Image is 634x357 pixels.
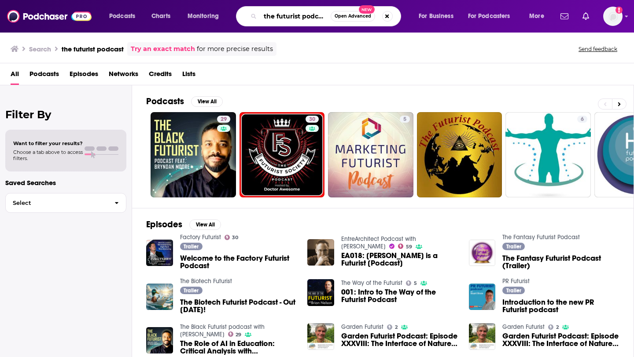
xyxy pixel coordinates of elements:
img: Podchaser - Follow, Share and Rate Podcasts [7,8,92,25]
a: 59 [398,244,412,249]
button: Show profile menu [603,7,623,26]
span: Garden Futurist Podcast: Episode XXXVIII: The Interface of Nature and Culture with [DATE][PERSON_... [502,332,619,347]
span: Trailer [506,244,521,249]
span: Monitoring [188,10,219,22]
a: Garden Futurist Podcast: Episode XXXVIII: The Interface of Nature and Culture with Noel Kingsbury [341,332,458,347]
img: EA018: David Zach is a Futurist [Podcast] [307,239,334,266]
span: New [359,5,375,14]
a: 5 [406,280,417,286]
button: View All [189,219,221,230]
span: Logged in as ashleyswett [603,7,623,26]
button: open menu [523,9,555,23]
span: For Podcasters [468,10,510,22]
a: Garden Futurist [502,323,545,331]
span: More [529,10,544,22]
img: Introduction to the new PR Futurist podcast [469,284,496,310]
img: User Profile [603,7,623,26]
span: 29 [236,333,241,337]
input: Search podcasts, credits, & more... [260,9,331,23]
a: The Fantasy Futurist Podcast (Trailer) [502,255,619,270]
span: 5 [403,115,406,124]
a: 5 [328,112,413,197]
a: The Way of the Futurist [341,279,402,287]
span: Trailer [184,288,199,293]
a: Show notifications dropdown [579,9,593,24]
a: Show notifications dropdown [557,9,572,24]
button: open menu [103,9,147,23]
a: EA018: David Zach is a Futurist [Podcast] [341,252,458,267]
a: EpisodesView All [146,219,221,230]
a: 2 [548,324,559,330]
img: The Fantasy Futurist Podcast (Trailer) [469,240,496,266]
img: Garden Futurist Podcast: Episode XXXVIII: The Interface of Nature and Culture with Noel Kingsbury [307,323,334,350]
a: 5 [400,116,410,123]
a: Garden Futurist [341,323,383,331]
a: 29 [217,116,230,123]
a: 6 [577,116,587,123]
a: Introduction to the new PR Futurist podcast [502,299,619,313]
h3: Search [29,45,51,53]
span: Open Advanced [335,14,371,18]
a: 6 [505,112,591,197]
div: Search podcasts, credits, & more... [244,6,409,26]
a: All [11,67,19,85]
span: Podcasts [29,67,59,85]
span: 59 [406,245,412,249]
a: The Biotech Futurist [180,277,232,285]
img: The Role of AI in Education: Critical Analysis with Dr. Maurice Ellis Dolberry | The Black Futuri... [146,327,173,354]
a: Garden Futurist Podcast: Episode XXXVIII: The Interface of Nature and Culture with Noel Kingsbury [502,332,619,347]
a: Factory Futurist [180,233,221,241]
span: Trailer [506,288,521,293]
a: The Biotech Futurist Podcast - Out March 6th! [180,299,297,313]
a: Lists [182,67,195,85]
span: EA018: [PERSON_NAME] is a Futurist [Podcast] [341,252,458,267]
button: Select [5,193,126,213]
span: Podcasts [109,10,135,22]
span: 6 [581,115,584,124]
span: 30 [232,236,238,240]
button: View All [191,96,223,107]
a: Credits [149,67,172,85]
img: Garden Futurist Podcast: Episode XXXVIII: The Interface of Nature and Culture with Noel Kingsbury [469,323,496,350]
a: EntreArchitect Podcast with Mark R. LePage [341,235,416,250]
img: Welcome to the Factory Futurist Podcast [146,240,173,266]
span: Choose a tab above to access filters. [13,149,83,161]
a: 001: Intro to The Way of the Futurist Podcast [341,288,458,303]
a: 2 [387,324,398,330]
span: Want to filter your results? [13,140,83,146]
a: Networks [109,67,138,85]
a: Try an exact match [131,44,195,54]
img: 001: Intro to The Way of the Futurist Podcast [307,279,334,306]
h2: Episodes [146,219,182,230]
a: PodcastsView All [146,96,223,107]
span: 30 [309,115,315,124]
svg: Add a profile image [616,7,623,14]
a: Welcome to the Factory Futurist Podcast [180,255,297,270]
span: for more precise results [197,44,273,54]
h3: the futurist podcast [62,45,124,53]
p: Saved Searches [5,178,126,187]
a: Episodes [70,67,98,85]
span: Trailer [184,244,199,249]
a: Charts [146,9,176,23]
button: Open AdvancedNew [331,11,375,22]
img: The Biotech Futurist Podcast - Out March 6th! [146,284,173,310]
a: 30 [306,116,319,123]
span: 5 [414,281,417,285]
